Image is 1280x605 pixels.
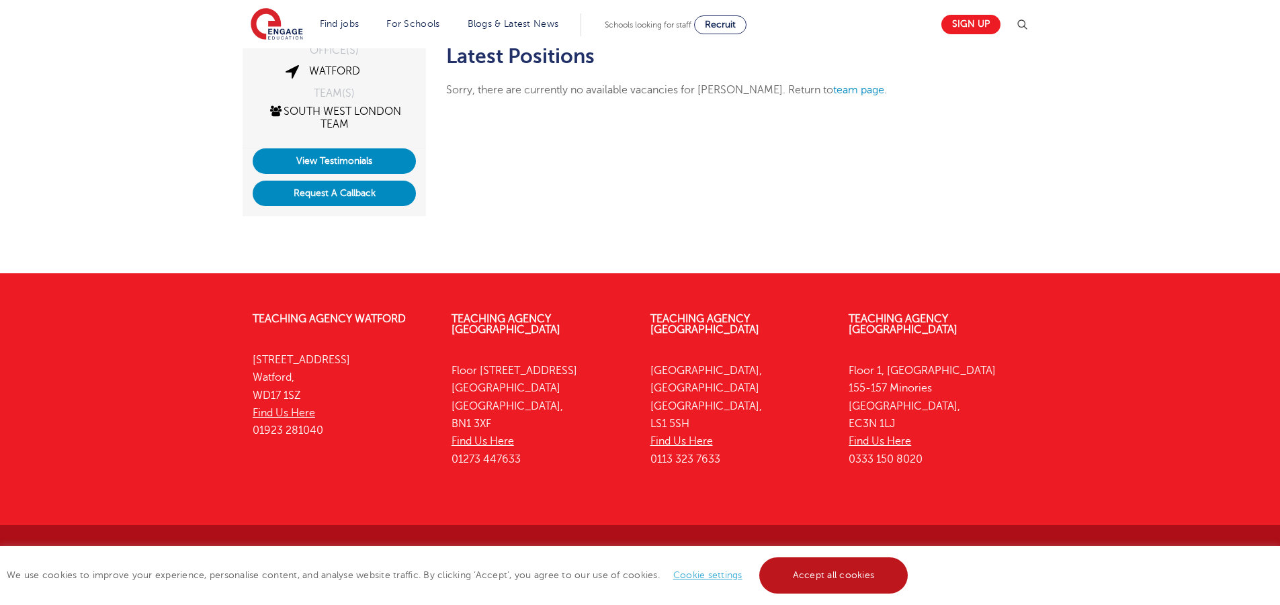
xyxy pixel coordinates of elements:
p: [STREET_ADDRESS] Watford, WD17 1SZ 01923 281040 [253,351,431,439]
a: Teaching Agency Watford [253,313,406,325]
button: Request A Callback [253,181,416,206]
div: OFFICE(S) [253,45,416,56]
span: We use cookies to improve your experience, personalise content, and analyse website traffic. By c... [7,570,911,580]
a: Accept all cookies [759,557,908,594]
a: Blogs & Latest News [468,19,559,29]
p: [GEOGRAPHIC_DATA], [GEOGRAPHIC_DATA] [GEOGRAPHIC_DATA], LS1 5SH 0113 323 7633 [650,362,829,468]
a: View Testimonials [253,148,416,174]
a: Find Us Here [452,435,514,447]
p: Sorry, there are currently no available vacancies for [PERSON_NAME]. Return to . [446,81,970,99]
a: Find Us Here [849,435,911,447]
a: For Schools [386,19,439,29]
div: TEAM(S) [253,88,416,99]
p: Floor [STREET_ADDRESS] [GEOGRAPHIC_DATA] [GEOGRAPHIC_DATA], BN1 3XF 01273 447633 [452,362,630,468]
a: Find Us Here [650,435,713,447]
img: Engage Education [251,8,303,42]
span: Recruit [705,19,736,30]
a: Find Us Here [253,407,315,419]
a: Watford [309,65,360,77]
a: Teaching Agency [GEOGRAPHIC_DATA] [650,313,759,336]
a: Cookie settings [673,570,742,580]
p: Floor 1, [GEOGRAPHIC_DATA] 155-157 Minories [GEOGRAPHIC_DATA], EC3N 1LJ 0333 150 8020 [849,362,1027,468]
span: Schools looking for staff [605,20,691,30]
a: Recruit [694,15,746,34]
a: Find jobs [320,19,359,29]
h2: Latest Positions [446,45,970,68]
a: team page [833,84,884,96]
a: Teaching Agency [GEOGRAPHIC_DATA] [849,313,957,336]
a: Sign up [941,15,1000,34]
a: Teaching Agency [GEOGRAPHIC_DATA] [452,313,560,336]
a: South West London Team [268,105,401,130]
